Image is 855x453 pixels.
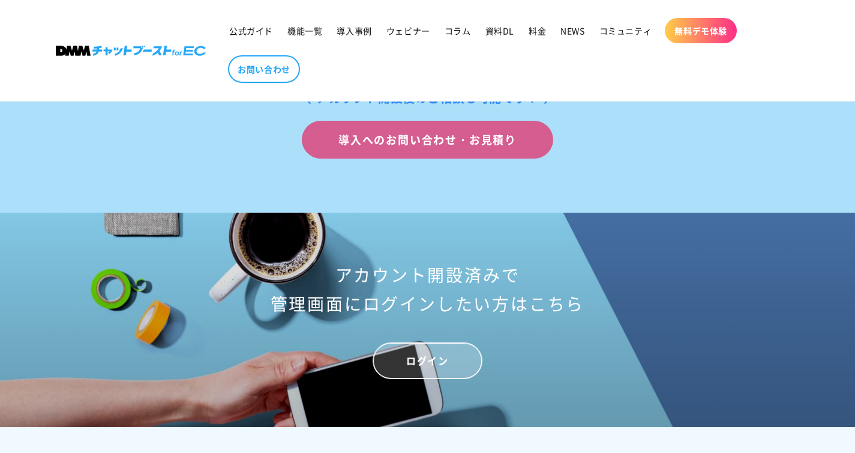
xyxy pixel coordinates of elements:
span: 公式ガイド [229,25,273,36]
a: コラム [437,18,478,43]
a: NEWS [553,18,592,43]
a: 導入事例 [329,18,379,43]
span: 料金 [529,25,546,36]
a: ログイン [373,342,482,379]
span: 無料デモ体験 [674,25,727,36]
h2: アカウント開設済みで 管理画面にログインしたい方はこちら [194,261,662,318]
a: 資料DL [478,18,521,43]
a: 機能一覧 [280,18,329,43]
a: ウェビナー [379,18,437,43]
span: 導入事例 [337,25,371,36]
a: 料金 [521,18,553,43]
span: コラム [445,25,471,36]
a: お問い合わせ [228,55,300,83]
span: 資料DL [485,25,514,36]
span: コミュニティ [599,25,652,36]
img: 株式会社DMM Boost [56,46,206,56]
a: コミュニティ [592,18,659,43]
span: お問い合わせ [238,64,290,74]
span: ウェビナー [386,25,430,36]
span: NEWS [560,25,584,36]
a: 導入へのお問い合わせ・お見積り [302,121,553,159]
a: 無料デモ体験 [665,18,737,43]
a: 公式ガイド [222,18,280,43]
span: 機能一覧 [287,25,322,36]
